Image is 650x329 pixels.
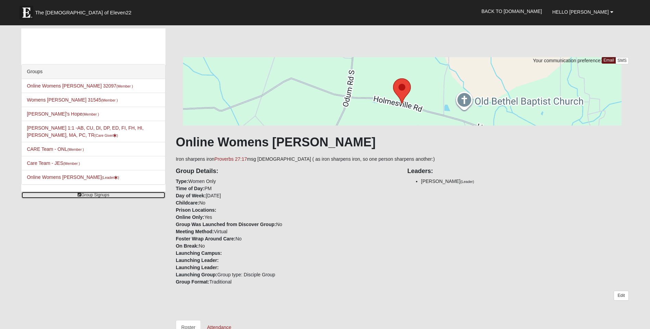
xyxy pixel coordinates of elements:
[116,84,133,88] small: (Member )
[67,147,84,152] small: (Member )
[552,9,609,15] span: Hello [PERSON_NAME]
[214,156,247,162] a: Proverbs 27:17
[407,168,629,175] h4: Leaders:
[176,179,188,184] strong: Type:
[176,229,214,234] strong: Meeting Method:
[421,178,629,185] li: [PERSON_NAME]
[176,265,219,270] strong: Launching Leader:
[35,9,131,16] span: The [DEMOGRAPHIC_DATA] of Eleven22
[27,146,84,152] a: CARE Team - ONL(Member )
[176,200,199,206] strong: Childcare:
[176,222,276,227] strong: Group Was Launched from Discover Group:
[102,175,119,180] small: (Leader )
[476,3,547,20] a: Back to [DOMAIN_NAME]
[63,161,80,166] small: (Member )
[95,133,118,137] small: (Care Giver )
[21,192,165,199] a: Group Signups
[461,180,474,184] small: (Leader)
[176,236,235,241] strong: Foster Wrap Around Care:
[176,258,219,263] strong: Launching Leader:
[27,97,118,103] a: Womens [PERSON_NAME] 31545(Member )
[602,57,616,64] a: Email
[176,135,629,149] h1: Online Womens [PERSON_NAME]
[533,58,602,63] span: Your communication preference:
[171,163,402,286] div: Women Only PM [DATE] No Yes No Virtual No No Group type: Disciple Group Traditional
[176,207,216,213] strong: Prison Locations:
[615,57,629,64] a: SMS
[101,98,118,102] small: (Member )
[22,65,165,79] div: Groups
[176,193,206,198] strong: Day of Week:
[20,6,33,19] img: Eleven22 logo
[27,160,80,166] a: Care Team - JES(Member )
[27,125,143,138] a: [PERSON_NAME] 1:1 -AB, CU, DI, DP, ED, FI, FH, HI, [PERSON_NAME], MA, PC, TR(Care Giver)
[176,279,209,285] strong: Group Format:
[176,168,397,175] h4: Group Details:
[27,83,133,89] a: Online Womens [PERSON_NAME] 32097(Member )
[176,272,217,277] strong: Launching Group:
[176,186,205,191] strong: Time of Day:
[547,3,618,21] a: Hello [PERSON_NAME]
[614,291,628,301] a: Edit
[176,214,204,220] strong: Online Only:
[176,250,222,256] strong: Launching Campus:
[176,243,199,249] strong: On Break:
[16,2,153,19] a: The [DEMOGRAPHIC_DATA] of Eleven22
[27,174,119,180] a: Online Womens [PERSON_NAME](Leader)
[83,112,99,116] small: (Member )
[27,111,99,117] a: [PERSON_NAME]'s Hope(Member )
